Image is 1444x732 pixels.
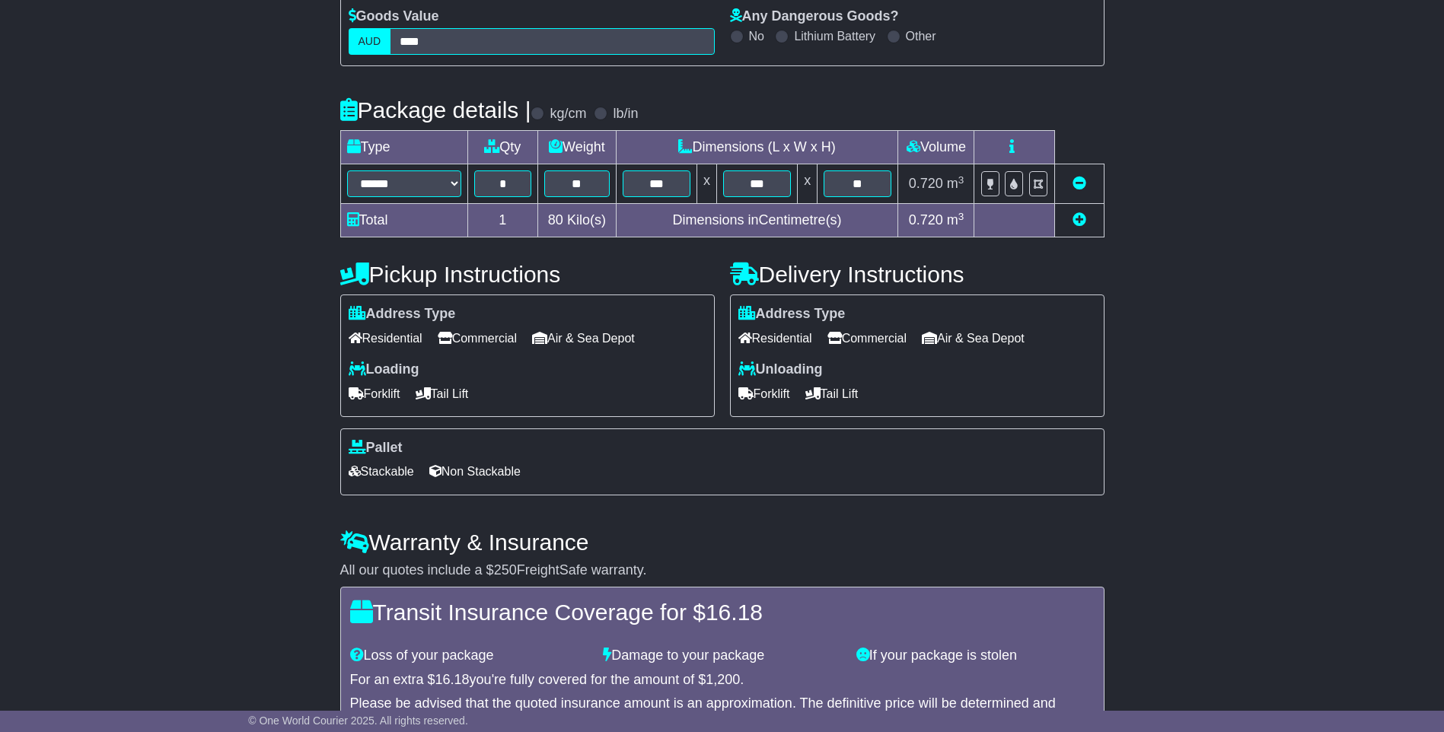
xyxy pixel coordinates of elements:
[532,326,635,350] span: Air & Sea Depot
[827,326,907,350] span: Commercial
[958,211,964,222] sup: 3
[730,262,1105,287] h4: Delivery Instructions
[749,29,764,43] label: No
[340,562,1105,579] div: All our quotes include a $ FreightSafe warranty.
[922,326,1025,350] span: Air & Sea Depot
[350,695,1095,728] div: Please be advised that the quoted insurance amount is an approximation. The definitive price will...
[595,648,849,664] div: Damage to your package
[349,306,456,323] label: Address Type
[350,672,1095,689] div: For an extra $ you're fully covered for the amount of $ .
[706,600,763,625] span: 16.18
[438,326,517,350] span: Commercial
[798,164,818,204] td: x
[909,176,943,191] span: 0.720
[349,460,414,483] span: Stackable
[898,131,974,164] td: Volume
[349,28,391,55] label: AUD
[730,8,899,25] label: Any Dangerous Goods?
[548,212,563,228] span: 80
[416,382,469,406] span: Tail Lift
[947,176,964,191] span: m
[909,212,943,228] span: 0.720
[349,8,439,25] label: Goods Value
[340,131,467,164] td: Type
[429,460,521,483] span: Non Stackable
[794,29,875,43] label: Lithium Battery
[349,361,419,378] label: Loading
[350,600,1095,625] h4: Transit Insurance Coverage for $
[340,97,531,123] h4: Package details |
[435,672,470,687] span: 16.18
[494,562,517,578] span: 250
[738,361,823,378] label: Unloading
[340,530,1105,555] h4: Warranty & Insurance
[538,131,617,164] td: Weight
[349,326,422,350] span: Residential
[340,204,467,237] td: Total
[248,714,468,727] span: © One World Courier 2025. All rights reserved.
[738,326,812,350] span: Residential
[349,382,400,406] span: Forklift
[1073,212,1086,228] a: Add new item
[613,106,638,123] label: lb/in
[467,131,538,164] td: Qty
[349,440,403,457] label: Pallet
[616,204,898,237] td: Dimensions in Centimetre(s)
[538,204,617,237] td: Kilo(s)
[738,382,790,406] span: Forklift
[706,672,740,687] span: 1,200
[1073,176,1086,191] a: Remove this item
[343,648,596,664] div: Loss of your package
[467,204,538,237] td: 1
[805,382,859,406] span: Tail Lift
[550,106,586,123] label: kg/cm
[616,131,898,164] td: Dimensions (L x W x H)
[696,164,716,204] td: x
[906,29,936,43] label: Other
[849,648,1102,664] div: If your package is stolen
[340,262,715,287] h4: Pickup Instructions
[947,212,964,228] span: m
[958,174,964,186] sup: 3
[738,306,846,323] label: Address Type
